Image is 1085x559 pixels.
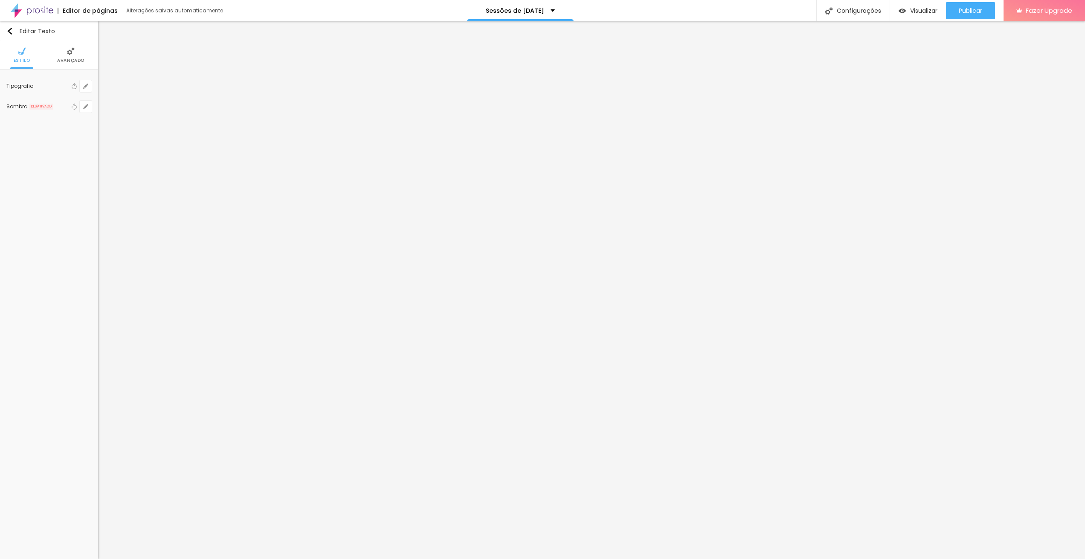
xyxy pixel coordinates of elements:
[486,8,544,14] p: Sessões de [DATE]
[29,104,53,110] span: DESATIVADO
[18,47,26,55] img: Icone
[890,2,946,19] button: Visualizar
[910,7,937,14] span: Visualizar
[825,7,833,14] img: Icone
[6,104,28,109] div: Sombra
[126,8,224,13] div: Alterações salvas automaticamente
[57,58,84,63] span: Avançado
[959,7,982,14] span: Publicar
[6,28,55,35] div: Editar Texto
[58,8,118,14] div: Editor de páginas
[6,28,13,35] img: Icone
[14,58,30,63] span: Estilo
[67,47,75,55] img: Icone
[899,7,906,14] img: view-1.svg
[6,84,70,89] div: Tipografia
[98,21,1085,559] iframe: Editor
[946,2,995,19] button: Publicar
[1026,7,1072,14] span: Fazer Upgrade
